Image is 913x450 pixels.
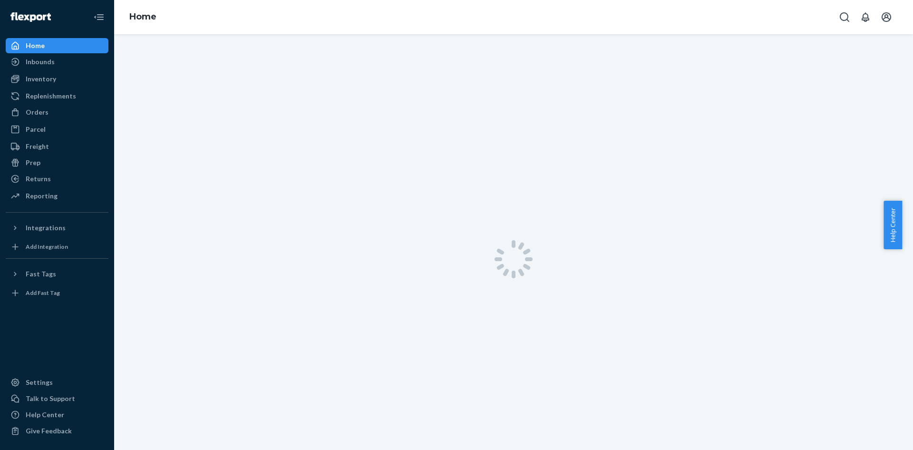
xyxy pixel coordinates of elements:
[6,139,108,154] a: Freight
[26,223,66,233] div: Integrations
[6,407,108,422] a: Help Center
[26,174,51,184] div: Returns
[6,71,108,87] a: Inventory
[6,105,108,120] a: Orders
[26,125,46,134] div: Parcel
[26,269,56,279] div: Fast Tags
[26,57,55,67] div: Inbounds
[6,391,108,406] button: Talk to Support
[6,239,108,254] a: Add Integration
[26,41,45,50] div: Home
[26,158,40,167] div: Prep
[26,289,60,297] div: Add Fast Tag
[10,12,51,22] img: Flexport logo
[129,11,156,22] a: Home
[26,108,49,117] div: Orders
[6,171,108,186] a: Returns
[6,122,108,137] a: Parcel
[6,220,108,235] button: Integrations
[6,188,108,204] a: Reporting
[6,88,108,104] a: Replenishments
[6,285,108,301] a: Add Fast Tag
[26,191,58,201] div: Reporting
[26,410,64,420] div: Help Center
[6,38,108,53] a: Home
[89,8,108,27] button: Close Navigation
[26,142,49,151] div: Freight
[884,201,902,249] button: Help Center
[26,426,72,436] div: Give Feedback
[6,54,108,69] a: Inbounds
[122,3,164,31] ol: breadcrumbs
[6,266,108,282] button: Fast Tags
[26,91,76,101] div: Replenishments
[26,243,68,251] div: Add Integration
[6,423,108,439] button: Give Feedback
[6,155,108,170] a: Prep
[26,394,75,403] div: Talk to Support
[26,378,53,387] div: Settings
[26,74,56,84] div: Inventory
[6,375,108,390] a: Settings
